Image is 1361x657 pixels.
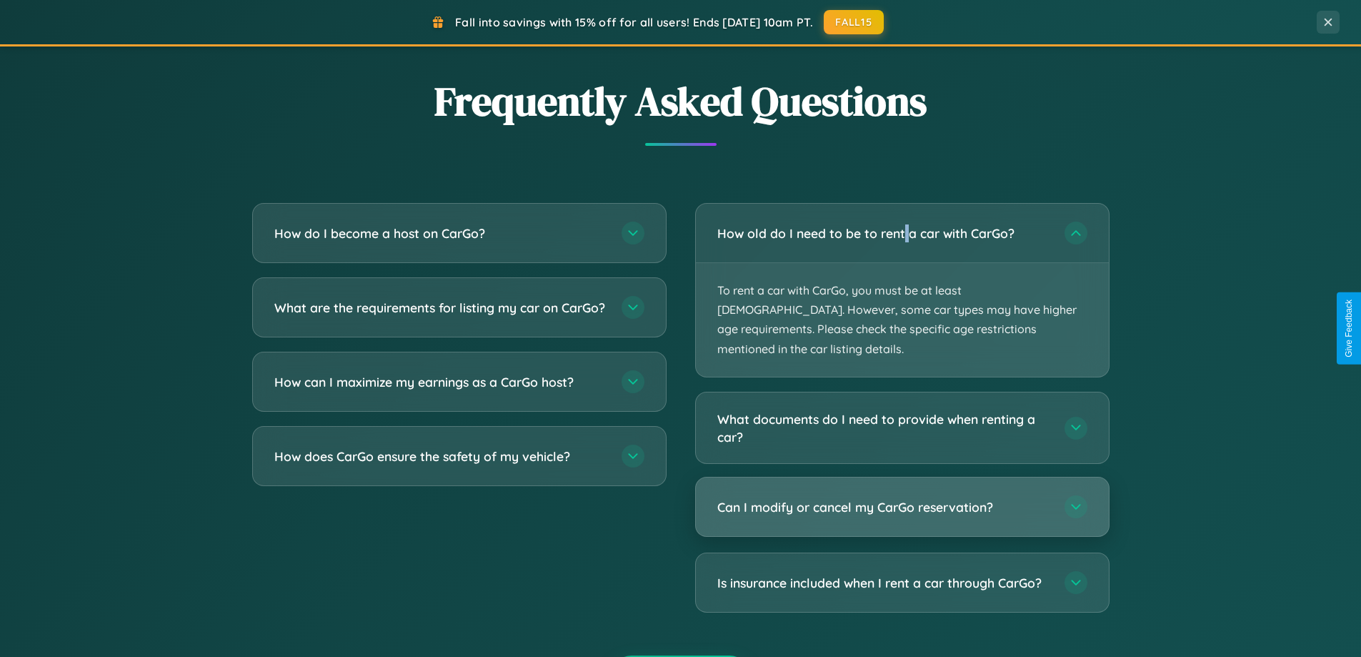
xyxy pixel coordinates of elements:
h3: Is insurance included when I rent a car through CarGo? [717,574,1050,592]
h3: What are the requirements for listing my car on CarGo? [274,299,607,317]
button: FALL15 [824,10,884,34]
h3: What documents do I need to provide when renting a car? [717,410,1050,445]
p: To rent a car with CarGo, you must be at least [DEMOGRAPHIC_DATA]. However, some car types may ha... [696,263,1109,377]
h3: How can I maximize my earnings as a CarGo host? [274,373,607,391]
h3: How old do I need to be to rent a car with CarGo? [717,224,1050,242]
span: Fall into savings with 15% off for all users! Ends [DATE] 10am PT. [455,15,813,29]
h3: Can I modify or cancel my CarGo reservation? [717,498,1050,516]
h3: How does CarGo ensure the safety of my vehicle? [274,448,607,465]
h2: Frequently Asked Questions [252,74,1110,129]
h3: How do I become a host on CarGo? [274,224,607,242]
div: Give Feedback [1344,300,1354,357]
